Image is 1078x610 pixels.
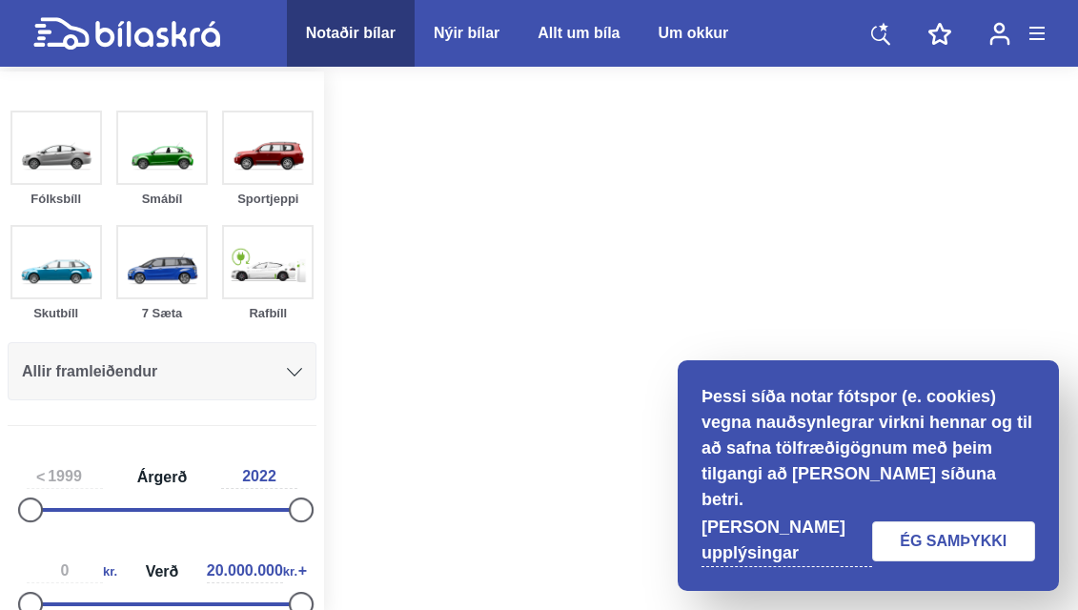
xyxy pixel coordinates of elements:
[27,559,117,583] span: kr.
[659,22,729,45] a: Um okkur
[434,22,499,45] a: Nýir bílar
[207,559,297,583] span: kr.
[132,466,192,489] span: Árgerð
[222,299,314,328] div: Rafbíll
[141,560,184,583] span: Verð
[10,299,102,328] div: Skutbíll
[306,22,396,45] a: Notaðir bílar
[872,521,1036,561] a: ÉG SAMÞYKKI
[222,185,314,213] div: Sportjeppi
[989,22,1010,46] img: user-login.svg
[702,515,872,567] a: [PERSON_NAME] upplýsingar
[116,299,208,328] div: 7 Sæta
[538,22,620,45] a: Allt um bíla
[22,355,157,389] span: Allir framleiðendur
[10,185,102,213] div: Fólksbíll
[116,185,208,213] div: Smábíl
[702,384,1035,513] p: Þessi síða notar fótspor (e. cookies) vegna nauðsynlegrar virkni hennar og til að safna tölfræðig...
